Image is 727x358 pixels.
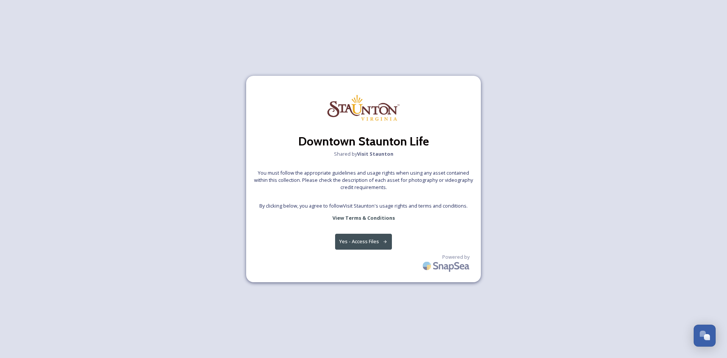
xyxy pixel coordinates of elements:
[326,83,401,132] img: 637850165612730000.png
[259,202,468,209] span: By clicking below, you agree to follow Visit Staunton 's usage rights and terms and conditions.
[332,214,395,221] strong: View Terms & Conditions
[357,150,393,157] strong: Visit Staunton
[694,325,716,347] button: Open Chat
[254,169,473,191] span: You must follow the appropriate guidelines and usage rights when using any asset contained within...
[332,213,395,222] a: View Terms & Conditions
[335,234,392,249] button: Yes - Access Files
[298,132,429,150] h2: Downtown Staunton Life
[334,150,393,158] span: Shared by
[420,257,473,275] img: SnapSea Logo
[442,253,470,261] span: Powered by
